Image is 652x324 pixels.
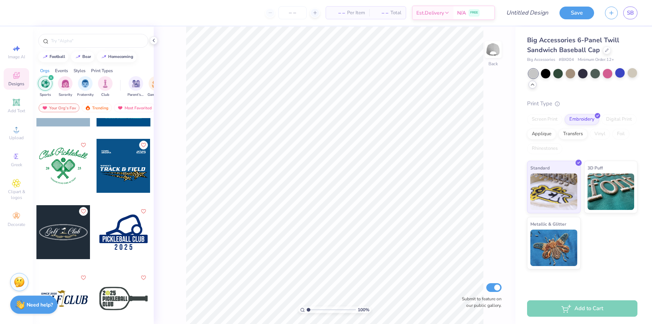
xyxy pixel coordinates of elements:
span: SB [627,9,634,17]
button: filter button [127,76,144,98]
span: Fraternity [77,92,94,98]
img: most_fav.gif [117,105,123,110]
button: Like [79,141,88,149]
span: Sorority [59,92,72,98]
span: # BX004 [559,57,574,63]
span: – – [374,9,388,17]
span: Total [390,9,401,17]
button: filter button [77,76,94,98]
span: Add Text [8,108,25,114]
button: Save [559,7,594,19]
div: Trending [82,104,112,112]
a: SB [623,7,637,19]
button: filter button [38,76,52,98]
img: Game Day Image [152,79,160,88]
button: homecoming [97,51,137,62]
div: filter for Sports [38,76,52,98]
span: Club [101,92,109,98]
img: Sports Image [41,79,50,88]
label: Submit to feature on our public gallery. [458,296,502,309]
div: Most Favorited [114,104,155,112]
button: Like [139,141,148,149]
div: Print Types [91,67,113,74]
img: trending.gif [85,105,91,110]
span: Clipart & logos [4,189,29,200]
img: Metallic & Glitter [530,230,577,266]
span: Big Accessories [527,57,555,63]
div: filter for Sorority [58,76,72,98]
div: Transfers [558,129,588,140]
button: filter button [98,76,113,98]
div: Rhinestones [527,143,562,154]
img: Back [486,42,500,57]
div: filter for Game Day [148,76,164,98]
div: football [50,55,65,59]
div: filter for Parent's Weekend [127,76,144,98]
div: Vinyl [590,129,610,140]
div: Orgs [40,67,50,74]
button: football [38,51,68,62]
div: Back [488,60,498,67]
span: Decorate [8,222,25,227]
span: 100 % [358,307,369,313]
strong: Need help? [27,301,53,308]
img: Club Image [101,79,109,88]
input: – – [278,6,307,19]
div: Digital Print [601,114,637,125]
button: Like [79,273,88,282]
button: bear [71,51,94,62]
img: Fraternity Image [81,79,89,88]
div: homecoming [108,55,133,59]
span: Game Day [148,92,164,98]
span: Standard [530,164,550,172]
div: Applique [527,129,556,140]
span: Image AI [8,54,25,60]
button: filter button [58,76,72,98]
input: Try "Alpha" [50,37,144,44]
div: Styles [74,67,86,74]
span: – – [330,9,345,17]
img: trend_line.gif [101,55,107,59]
span: Parent's Weekend [127,92,144,98]
span: Big Accessories 6-Panel Twill Sandwich Baseball Cap [527,36,619,54]
img: trend_line.gif [42,55,48,59]
div: Events [55,67,68,74]
img: trend_line.gif [75,55,81,59]
span: Sports [40,92,51,98]
span: Upload [9,135,24,141]
img: Sorority Image [61,79,70,88]
button: Like [139,273,148,282]
span: Metallic & Glitter [530,220,566,228]
img: most_fav.gif [42,105,48,110]
div: Embroidery [565,114,599,125]
span: Est. Delivery [416,9,444,17]
img: Parent's Weekend Image [132,79,140,88]
img: 3D Puff [588,173,635,210]
span: 3D Puff [588,164,603,172]
img: Standard [530,173,577,210]
input: Untitled Design [500,5,554,20]
div: Print Type [527,99,637,108]
span: Per Item [347,9,365,17]
div: bear [82,55,91,59]
span: FREE [470,10,478,15]
div: Screen Print [527,114,562,125]
button: Like [139,207,148,216]
div: Your Org's Fav [39,104,79,112]
span: Designs [8,81,24,87]
span: Greek [11,162,22,168]
span: Minimum Order: 12 + [578,57,614,63]
div: filter for Club [98,76,113,98]
div: Foil [612,129,629,140]
button: filter button [148,76,164,98]
button: Like [79,207,88,216]
div: filter for Fraternity [77,76,94,98]
span: N/A [457,9,466,17]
